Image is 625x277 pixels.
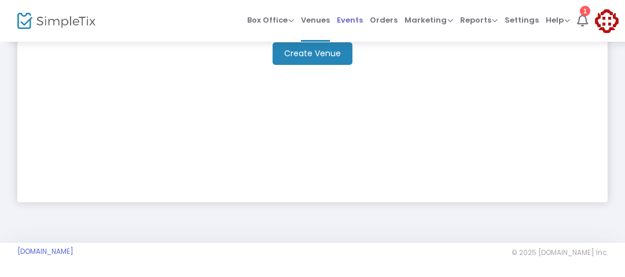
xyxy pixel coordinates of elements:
[337,5,363,35] span: Events
[301,5,330,35] span: Venues
[546,14,570,25] span: Help
[460,14,498,25] span: Reports
[405,14,453,25] span: Marketing
[505,5,539,35] span: Settings
[512,248,608,257] span: © 2025 [DOMAIN_NAME] Inc.
[370,5,398,35] span: Orders
[273,42,352,65] m-button: Create Venue
[17,247,73,256] a: [DOMAIN_NAME]
[580,6,590,16] div: 1
[247,14,294,25] span: Box Office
